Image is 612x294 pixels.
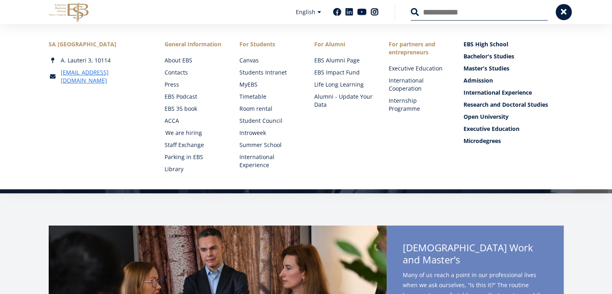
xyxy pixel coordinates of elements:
[357,8,367,16] a: Youtube
[389,77,447,93] a: International Cooperation
[464,40,564,48] a: EBS High School
[239,141,298,149] a: Summer School
[314,93,373,109] a: Alumni - Update Your Data
[464,113,564,121] a: Open University
[61,68,149,85] a: [EMAIL_ADDRESS][DOMAIN_NAME]
[389,40,447,56] span: For partners and entrepreneurs
[239,40,298,48] a: For Students
[165,105,223,113] a: EBS 35 book
[165,129,224,137] a: We are hiring
[239,153,298,169] a: International Experience
[239,56,298,64] a: Canvas
[371,8,379,16] a: Instagram
[165,117,223,125] a: ACCA
[165,56,223,64] a: About EBS
[464,77,564,85] a: Admission
[345,8,353,16] a: Linkedin
[239,81,298,89] a: MyEBS
[464,89,564,97] a: International Experience
[239,105,298,113] a: Room rental
[165,93,223,101] a: EBS Podcast
[464,64,564,72] a: Master's Studies
[165,68,223,77] a: Contacts
[314,40,373,48] span: For Alumni
[239,68,298,77] a: Students Intranet
[49,56,149,64] div: A. Lauteri 3, 10114
[165,153,223,161] a: Parking in EBS
[464,101,564,109] a: Research and Doctoral Studies
[239,117,298,125] a: Student Council
[333,8,341,16] a: Facebook
[464,52,564,60] a: Bachelor's Studies
[165,81,223,89] a: Press
[389,97,447,113] a: Internship Programme
[464,137,564,145] a: Microdegrees
[49,40,149,48] div: SA [GEOGRAPHIC_DATA]
[464,125,564,133] a: Executive Education
[403,242,548,280] span: [DEMOGRAPHIC_DATA] Work and Master’s
[239,129,298,137] a: Introweek
[314,68,373,77] a: EBS Impact Fund
[314,81,373,89] a: Life Long Learning
[165,141,223,149] a: Staff Exchange
[165,40,223,48] span: General Information
[389,64,447,72] a: Executive Education
[165,165,223,173] a: Library
[239,93,298,101] a: Timetable
[314,56,373,64] a: EBS Alumni Page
